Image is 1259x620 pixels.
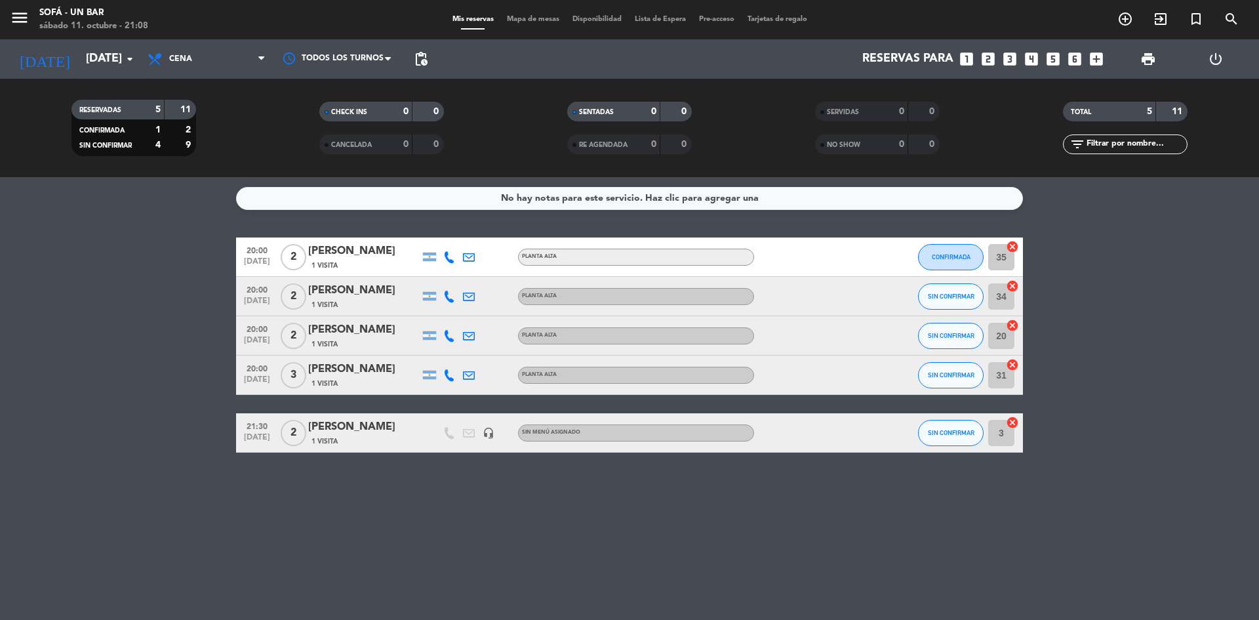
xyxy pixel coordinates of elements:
span: print [1140,51,1156,67]
i: looks_one [958,51,975,68]
span: TOTAL [1071,109,1091,115]
span: SIN CONFIRMAR [928,332,974,339]
strong: 4 [155,140,161,150]
span: CONFIRMADA [79,127,125,134]
button: SIN CONFIRMAR [918,362,984,388]
i: add_box [1088,51,1105,68]
span: 21:30 [241,418,273,433]
i: add_circle_outline [1117,11,1133,27]
i: turned_in_not [1188,11,1204,27]
i: headset_mic [483,427,494,439]
strong: 0 [403,107,409,116]
i: cancel [1006,416,1019,429]
strong: 0 [651,140,656,149]
button: SIN CONFIRMAR [918,420,984,446]
span: 2 [281,283,306,310]
span: [DATE] [241,336,273,351]
strong: 1 [155,125,161,134]
i: looks_4 [1023,51,1040,68]
span: Reservas para [862,52,953,66]
span: 1 Visita [311,436,338,447]
span: Pre-acceso [692,16,741,23]
div: [PERSON_NAME] [308,419,420,436]
span: Cena [169,54,192,64]
strong: 0 [929,107,937,116]
strong: 0 [899,107,904,116]
span: [DATE] [241,375,273,390]
i: cancel [1006,240,1019,253]
i: looks_3 [1001,51,1018,68]
span: 20:00 [241,242,273,257]
span: 1 Visita [311,260,338,271]
span: RE AGENDADA [579,142,628,148]
span: 20:00 [241,281,273,297]
span: SENTADAS [579,109,614,115]
div: [PERSON_NAME] [308,361,420,378]
span: RESERVADAS [79,107,121,114]
strong: 11 [1172,107,1185,116]
span: Mapa de mesas [500,16,566,23]
span: 1 Visita [311,339,338,350]
span: 20:00 [241,321,273,336]
strong: 9 [186,140,193,150]
div: No hay notas para este servicio. Haz clic para agregar una [501,191,759,206]
div: LOG OUT [1182,39,1249,79]
span: [DATE] [241,433,273,448]
div: [PERSON_NAME] [308,282,420,299]
i: arrow_drop_down [122,51,138,67]
span: [DATE] [241,257,273,272]
i: [DATE] [10,45,79,73]
span: Sin menú asignado [522,430,580,435]
span: NO SHOW [827,142,860,148]
strong: 0 [433,107,441,116]
i: looks_two [980,51,997,68]
strong: 11 [180,105,193,114]
span: SIN CONFIRMAR [79,142,132,149]
i: looks_6 [1066,51,1083,68]
strong: 0 [403,140,409,149]
strong: 0 [899,140,904,149]
span: SIN CONFIRMAR [928,371,974,379]
span: [DATE] [241,297,273,312]
i: cancel [1006,319,1019,332]
span: 3 [281,362,306,388]
span: CHECK INS [331,109,367,115]
span: CONFIRMADA [932,253,970,260]
span: Mis reservas [446,16,500,23]
span: PLANTA ALTA [522,254,557,259]
i: power_settings_new [1208,51,1224,67]
span: pending_actions [413,51,429,67]
strong: 2 [186,125,193,134]
i: exit_to_app [1153,11,1169,27]
div: sábado 11. octubre - 21:08 [39,20,148,33]
span: SIN CONFIRMAR [928,293,974,300]
button: CONFIRMADA [918,244,984,270]
span: CANCELADA [331,142,372,148]
span: SERVIDAS [827,109,859,115]
i: menu [10,8,30,28]
span: 2 [281,323,306,349]
span: Tarjetas de regalo [741,16,814,23]
strong: 5 [1147,107,1152,116]
span: PLANTA ALTA [522,293,557,299]
strong: 0 [681,107,689,116]
strong: 5 [155,105,161,114]
button: SIN CONFIRMAR [918,283,984,310]
input: Filtrar por nombre... [1085,137,1187,152]
span: PLANTA ALTA [522,372,557,377]
span: 1 Visita [311,379,338,389]
i: cancel [1006,358,1019,371]
span: Lista de Espera [628,16,692,23]
span: 1 Visita [311,300,338,310]
div: SOFÁ - un bar [39,7,148,20]
strong: 0 [929,140,937,149]
i: cancel [1006,279,1019,293]
i: filter_list [1069,136,1085,152]
strong: 0 [651,107,656,116]
span: PLANTA ALTA [522,333,557,338]
i: search [1224,11,1239,27]
span: 2 [281,420,306,446]
i: looks_5 [1045,51,1062,68]
button: menu [10,8,30,32]
button: SIN CONFIRMAR [918,323,984,349]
